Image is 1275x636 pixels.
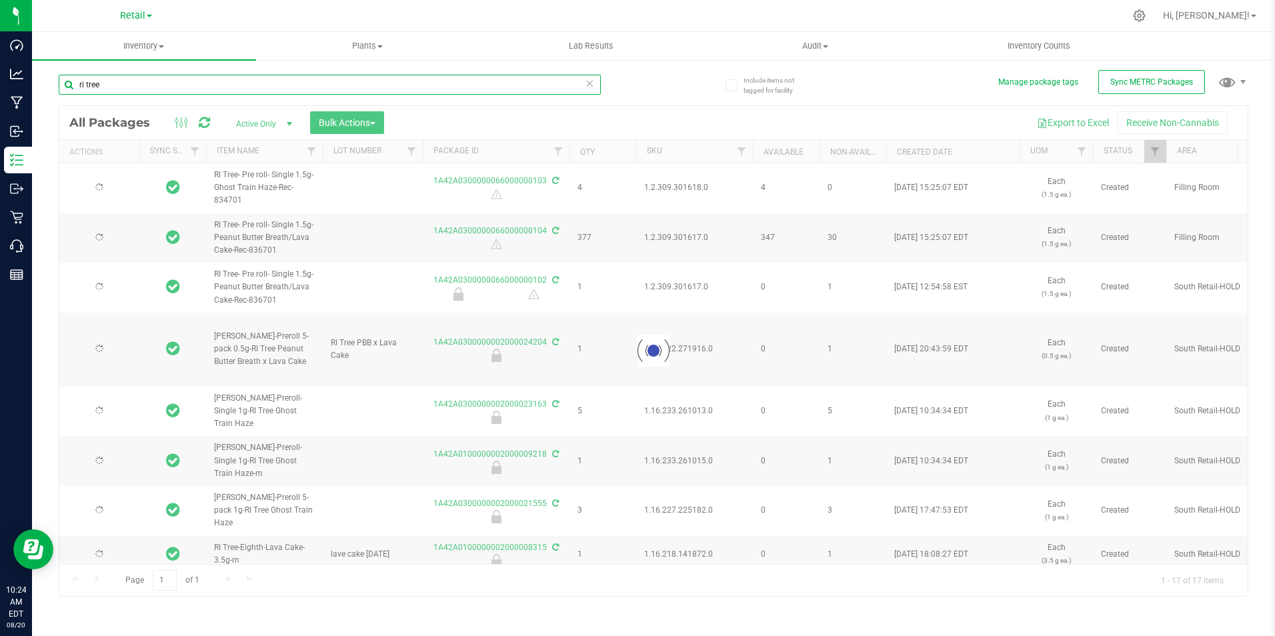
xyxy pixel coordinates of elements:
[990,40,1088,52] span: Inventory Counts
[59,75,601,95] input: Search Package ID, Item Name, SKU, Lot or Part Number...
[120,10,145,21] span: Retail
[1098,70,1205,94] button: Sync METRC Packages
[1163,10,1250,21] span: Hi, [PERSON_NAME]!
[10,211,23,224] inline-svg: Retail
[998,77,1078,88] button: Manage package tags
[10,239,23,253] inline-svg: Call Center
[704,40,927,52] span: Audit
[1131,9,1148,22] div: Manage settings
[704,32,928,60] a: Audit
[256,32,480,60] a: Plants
[6,584,26,620] p: 10:24 AM EDT
[10,268,23,281] inline-svg: Reports
[10,125,23,138] inline-svg: Inbound
[744,75,810,95] span: Include items not tagged for facility
[1110,77,1193,87] span: Sync METRC Packages
[10,182,23,195] inline-svg: Outbound
[13,529,53,569] iframe: Resource center
[479,32,704,60] a: Lab Results
[32,40,256,52] span: Inventory
[927,32,1151,60] a: Inventory Counts
[257,40,479,52] span: Plants
[10,153,23,167] inline-svg: Inventory
[6,620,26,630] p: 08/20
[10,39,23,52] inline-svg: Dashboard
[10,67,23,81] inline-svg: Analytics
[32,32,256,60] a: Inventory
[585,75,595,92] span: Clear
[10,96,23,109] inline-svg: Manufacturing
[551,40,631,52] span: Lab Results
